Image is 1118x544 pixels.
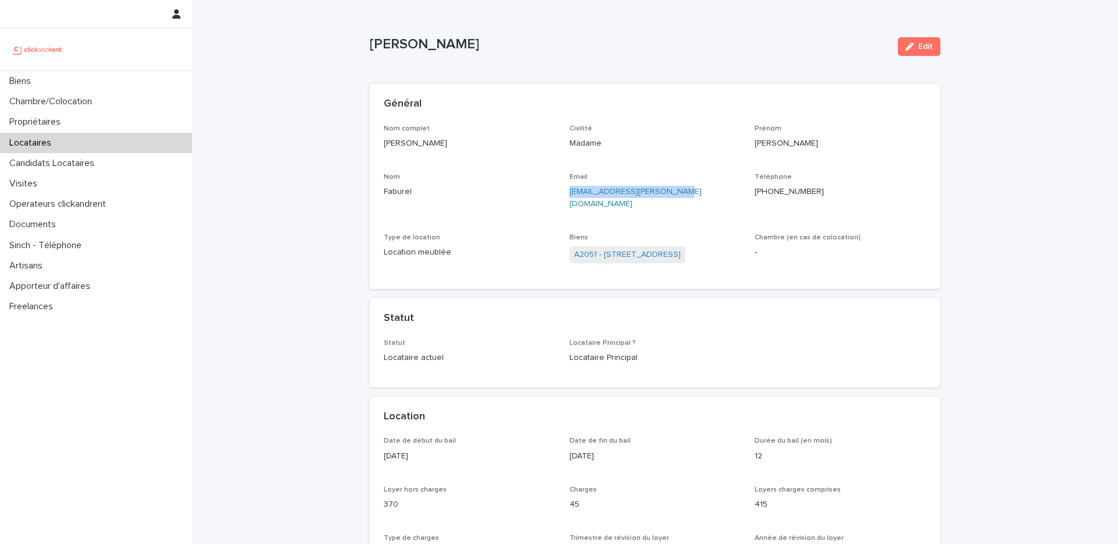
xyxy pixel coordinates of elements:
p: - [755,246,926,259]
p: Operateurs clickandrent [5,199,115,210]
p: Locataire actuel [384,352,556,364]
span: Type de location [384,234,440,241]
span: Biens [569,234,588,241]
a: [EMAIL_ADDRESS][PERSON_NAME][DOMAIN_NAME] [569,188,702,208]
p: [PERSON_NAME] [370,36,889,53]
p: 12 [755,450,926,462]
a: A2051 - [STREET_ADDRESS] [574,249,681,261]
span: Chambre (en cas de colocation) [755,234,861,241]
span: Edit [918,43,933,51]
span: Loyers charges comprises [755,486,841,493]
span: Nom complet [384,125,430,132]
p: Sinch - Téléphone [5,240,91,251]
p: Visites [5,178,47,189]
span: Date de début du bail [384,437,456,444]
button: Edit [898,37,940,56]
span: Locataire Principal ? [569,340,636,347]
span: Charges [569,486,597,493]
img: UCB0brd3T0yccxBKYDjQ [9,38,66,61]
span: Date de fin du bail [569,437,631,444]
span: Civilité [569,125,592,132]
p: Freelances [5,301,62,312]
span: Statut [384,340,405,347]
span: Prénom [755,125,781,132]
span: Durée du bail (en mois) [755,437,832,444]
p: [PERSON_NAME] [755,137,926,150]
span: Trimestre de révision du loyer [569,535,669,542]
span: Année de révision du loyer [755,535,844,542]
p: 45 [569,499,741,511]
p: [DATE] [569,450,741,462]
p: Madame [569,137,741,150]
p: [PHONE_NUMBER] [755,186,926,198]
p: Biens [5,76,40,87]
p: Propriétaires [5,116,70,128]
p: 370 [384,499,556,511]
p: Locataires [5,137,61,149]
span: Nom [384,174,400,181]
p: 415 [755,499,926,511]
h2: Général [384,98,422,111]
p: Locataire Principal [569,352,741,364]
p: Chambre/Colocation [5,96,101,107]
p: Faburel [384,186,556,198]
p: [PERSON_NAME] [384,137,556,150]
p: Documents [5,219,65,230]
p: [DATE] [384,450,556,462]
p: Artisans [5,260,52,271]
span: Type de charges [384,535,439,542]
p: Candidats Locataires [5,158,104,169]
span: Email [569,174,588,181]
h2: Statut [384,312,414,325]
h2: Location [384,411,425,423]
span: Téléphone [755,174,792,181]
p: Apporteur d'affaires [5,281,100,292]
p: Location meublée [384,246,556,259]
span: Loyer hors charges [384,486,447,493]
